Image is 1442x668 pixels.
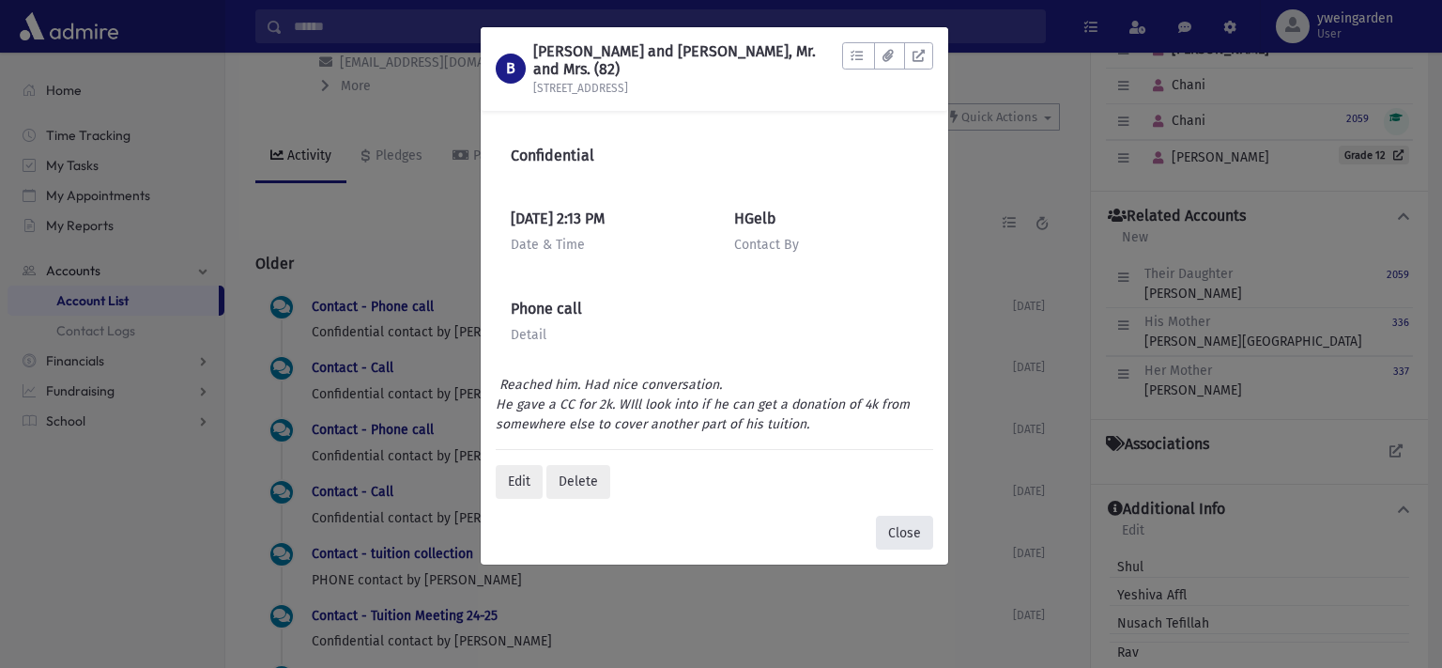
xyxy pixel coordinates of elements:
h1: [PERSON_NAME] and [PERSON_NAME], Mr. and Mrs. (82) [533,42,842,78]
div: Edit [496,465,543,499]
h6: Phone call [511,300,918,318]
button: Close [876,516,933,550]
a: B [PERSON_NAME] and [PERSON_NAME], Mr. and Mrs. (82) [STREET_ADDRESS] [496,42,842,96]
h6: Confidential [511,147,918,164]
div: Detail [511,325,918,345]
h6: [STREET_ADDRESS] [533,82,842,95]
div: B [496,54,526,84]
div: Contact By [734,235,918,255]
h6: HGelb [734,210,918,227]
h6: [DATE] 2:13 PM [511,210,695,227]
div: Date & Time [511,235,695,255]
div: Delete [546,465,610,499]
i: Reached him. Had nice conversation. He gave a CC for 2k. WIll look into if he can get a donation ... [496,377,913,432]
